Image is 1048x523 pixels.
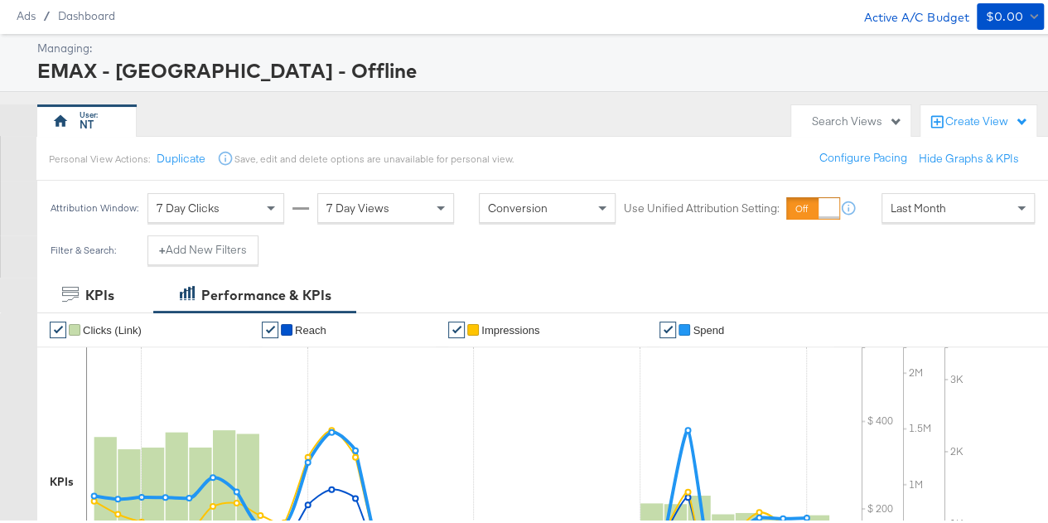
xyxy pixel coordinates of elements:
[80,114,94,129] div: NT
[85,283,114,302] div: KPIs
[295,321,326,333] span: Reach
[891,197,946,212] span: Last Month
[985,3,1023,24] div: $0.00
[37,37,1040,53] div: Managing:
[201,283,331,302] div: Performance & KPIs
[659,318,676,335] a: ✔
[481,321,539,333] span: Impressions
[83,321,142,333] span: Clicks (Link)
[50,241,117,253] div: Filter & Search:
[693,321,724,333] span: Spend
[808,140,919,170] button: Configure Pacing
[147,232,258,262] button: +Add New Filters
[326,197,389,212] span: 7 Day Views
[234,149,513,162] div: Save, edit and delete options are unavailable for personal view.
[448,318,465,335] a: ✔
[156,148,205,163] button: Duplicate
[919,148,1019,163] button: Hide Graphs & KPIs
[159,239,166,254] strong: +
[262,318,278,335] a: ✔
[36,6,58,19] span: /
[58,6,115,19] a: Dashboard
[157,197,220,212] span: 7 Day Clicks
[37,53,1040,81] div: EMAX - [GEOGRAPHIC_DATA] - Offline
[50,471,74,487] div: KPIs
[17,6,36,19] span: Ads
[49,149,149,162] div: Personal View Actions:
[945,110,1028,127] div: Create View
[50,318,66,335] a: ✔
[488,197,548,212] span: Conversion
[624,197,780,213] label: Use Unified Attribution Setting:
[812,110,902,126] div: Search Views
[50,199,139,211] div: Attribution Window:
